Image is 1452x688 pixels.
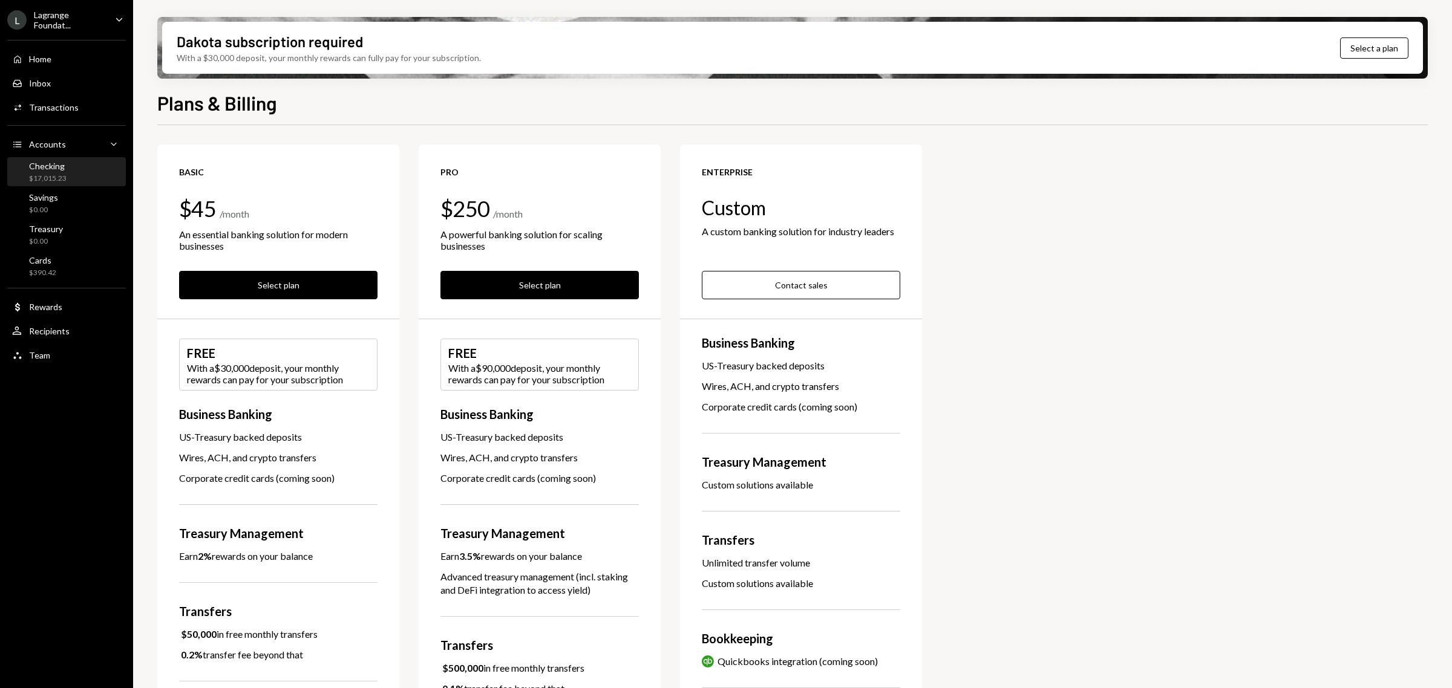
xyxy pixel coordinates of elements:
[7,220,126,249] a: Treasury$0.00
[29,236,63,247] div: $0.00
[493,207,523,221] div: / month
[702,197,900,218] div: Custom
[179,430,378,444] div: US-Treasury backed deposits
[448,344,631,362] div: FREE
[29,192,58,203] div: Savings
[7,296,126,317] a: Rewards
[440,570,639,597] div: Advanced treasury management (incl. staking and DeFi integration to access yield)
[34,10,105,30] div: Lagrange Foundat...
[7,10,27,30] div: L
[702,577,900,590] div: Custom solutions available
[29,268,56,278] div: $390.42
[29,326,70,336] div: Recipients
[7,96,126,118] a: Transactions
[179,602,378,620] div: Transfers
[702,400,900,414] div: Corporate credit cards (coming soon)
[702,453,900,471] div: Treasury Management
[29,102,79,112] div: Transactions
[179,166,378,178] div: Basic
[181,628,217,640] b: $50,000
[177,51,481,64] div: With a $30,000 deposit, your monthly rewards can fully pay for your subscription.
[179,229,378,252] div: An essential banking solution for modern businesses
[440,197,489,221] div: $250
[702,531,900,549] div: Transfers
[440,166,639,178] div: Pro
[29,224,63,234] div: Treasury
[440,405,639,423] div: Business Banking
[7,344,126,366] a: Team
[7,133,126,155] a: Accounts
[702,334,900,352] div: Business Banking
[179,550,313,563] div: Earn rewards on your balance
[702,271,900,299] button: Contact sales
[29,302,62,312] div: Rewards
[440,229,639,252] div: A powerful banking solution for scaling businesses
[179,524,378,542] div: Treasury Management
[157,91,277,115] h1: Plans & Billing
[702,166,900,178] div: Enterprise
[29,161,67,171] div: Checking
[448,362,631,385] div: With a $90,000 deposit, your monthly rewards can pay for your subscription
[459,550,481,562] b: 3.5%
[702,359,900,372] div: US-Treasury backed deposits
[702,226,900,237] div: A custom banking solution for industry leaders
[220,207,249,221] div: / month
[440,636,639,654] div: Transfers
[179,451,378,464] div: Wires, ACH, and crypto transfers
[7,189,126,218] a: Savings$0.00
[702,629,900,647] div: Bookkeeping
[179,472,378,485] div: Corporate credit cards (coming soon)
[702,556,900,570] div: Unlimited transfer volume
[198,550,212,562] b: 2%
[440,472,639,485] div: Corporate credit cards (coming soon)
[29,205,58,215] div: $0.00
[187,344,370,362] div: FREE
[440,430,639,444] div: US-Treasury backed deposits
[7,48,126,70] a: Home
[179,197,216,221] div: $45
[440,271,639,299] button: Select plan
[29,54,51,64] div: Home
[7,320,126,342] a: Recipients
[440,550,582,563] div: Earn rewards on your balance
[179,648,303,661] div: transfer fee beyond that
[440,661,584,675] div: in free monthly transfers
[177,31,363,51] div: Dakota subscription required
[179,271,378,299] button: Select plan
[440,524,639,542] div: Treasury Management
[7,252,126,281] a: Cards$390.42
[29,139,66,149] div: Accounts
[29,350,50,360] div: Team
[29,78,51,88] div: Inbox
[7,72,126,94] a: Inbox
[187,362,370,385] div: With a $30,000 deposit, your monthly rewards can pay for your subscription
[702,478,900,492] div: Custom solutions available
[718,655,878,668] div: Quickbooks integration (coming soon)
[7,157,126,186] a: Checking$17,015.23
[442,662,483,673] b: $500,000
[440,451,639,464] div: Wires, ACH, and crypto transfers
[181,649,203,660] b: 0.2%
[702,380,900,393] div: Wires, ACH, and crypto transfers
[29,174,67,184] div: $17,015.23
[1340,37,1408,59] button: Select a plan
[179,628,318,641] div: in free monthly transfers
[179,405,378,423] div: Business Banking
[29,255,56,265] div: Cards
